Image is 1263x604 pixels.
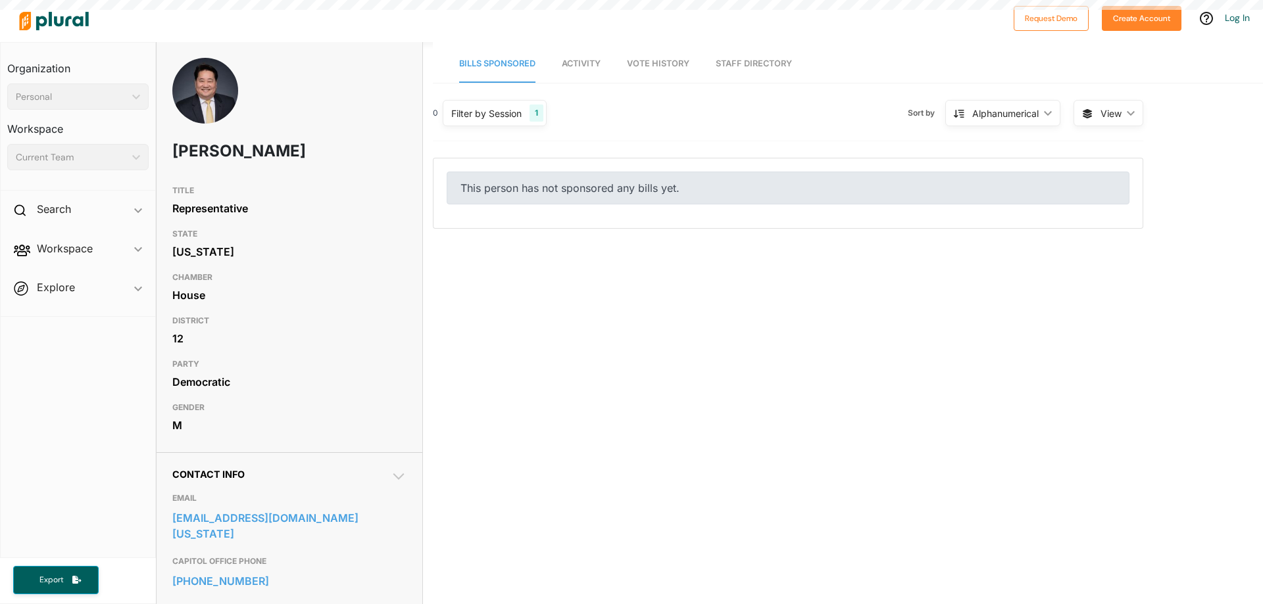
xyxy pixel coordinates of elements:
[1225,12,1250,24] a: Log In
[172,553,407,569] h3: CAPITOL OFFICE PHONE
[30,574,72,586] span: Export
[459,45,535,83] a: Bills Sponsored
[1102,6,1181,31] button: Create Account
[172,329,407,348] div: 12
[7,49,149,78] h3: Organization
[716,45,792,83] a: Staff Directory
[1102,11,1181,24] a: Create Account
[172,469,245,480] span: Contact Info
[972,106,1039,120] div: Alphanumerical
[562,58,601,68] span: Activity
[16,90,127,104] div: Personal
[172,226,407,242] h3: STATE
[172,571,407,591] a: [PHONE_NUMBER]
[172,508,407,544] a: [EMAIL_ADDRESS][DOMAIN_NAME][US_STATE]
[13,566,99,594] button: Export
[172,400,407,415] h3: GENDER
[16,151,127,164] div: Current Team
[627,45,689,83] a: Vote History
[172,58,238,140] img: Headshot of Kyle Yamashita
[908,107,945,119] span: Sort by
[172,415,407,435] div: M
[627,58,689,68] span: Vote History
[172,198,407,218] div: Representative
[37,202,71,216] h2: Search
[172,183,407,198] h3: TITLE
[172,490,407,506] h3: EMAIL
[447,172,1129,204] div: This person has not sponsored any bills yet.
[562,45,601,83] a: Activity
[451,106,522,120] div: Filter by Session
[172,131,312,171] h1: [PERSON_NAME]
[172,269,407,285] h3: CHAMBER
[530,105,543,122] div: 1
[459,58,535,68] span: Bills Sponsored
[1014,11,1089,24] a: Request Demo
[172,242,407,262] div: [US_STATE]
[7,110,149,139] h3: Workspace
[172,372,407,392] div: Democratic
[172,285,407,305] div: House
[172,313,407,329] h3: DISTRICT
[1014,6,1089,31] button: Request Demo
[172,356,407,372] h3: PARTY
[433,107,438,119] div: 0
[1101,106,1122,120] span: View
